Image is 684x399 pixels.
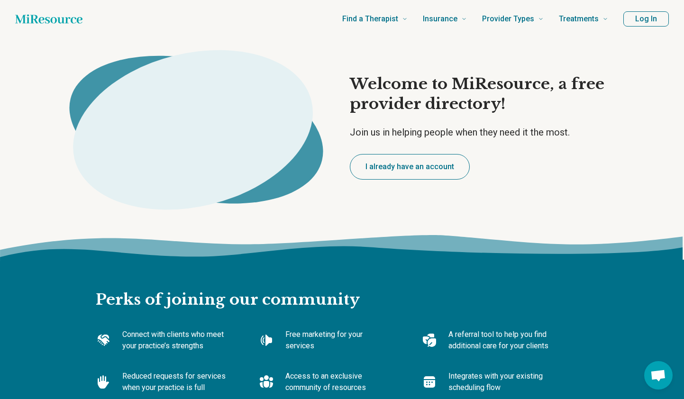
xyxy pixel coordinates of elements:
span: Find a Therapist [342,12,398,26]
p: Access to an exclusive community of resources [285,371,392,393]
h1: Welcome to MiResource, a free provider directory! [350,74,630,114]
h2: Perks of joining our community [96,260,589,310]
div: Open chat [644,361,673,390]
button: Log In [623,11,669,27]
span: Insurance [423,12,457,26]
span: Provider Types [482,12,534,26]
p: Integrates with your existing scheduling flow [448,371,555,393]
p: A referral tool to help you find additional care for your clients [448,329,555,352]
p: Join us in helping people when they need it the most. [350,126,630,139]
p: Reduced requests for services when your practice is full [122,371,228,393]
a: Home page [15,9,82,28]
p: Connect with clients who meet your practice’s strengths [122,329,228,352]
p: Free marketing for your services [285,329,392,352]
span: Treatments [559,12,599,26]
button: I already have an account [350,154,470,180]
